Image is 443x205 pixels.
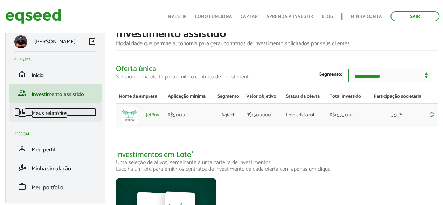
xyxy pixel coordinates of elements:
a: Blog [321,14,333,19]
span: home [18,70,26,78]
span: work [18,182,26,191]
span: Investimento assistido [32,90,84,99]
h2: Clientes [14,58,102,62]
a: Compartilhar rodada por whatsapp [430,112,434,118]
td: R$1.555.000 [327,103,368,127]
a: Colapsar menu [88,37,96,47]
th: Segmento [213,90,244,103]
li: Investimento assistido [9,84,102,103]
span: finance [18,108,26,116]
h2: Investimentos em Lote* [116,151,438,173]
td: Agtech [213,103,244,127]
a: Investir [166,14,187,19]
a: homeInício [14,70,96,78]
li: Meus relatórios [9,103,102,122]
li: Meu perfil [9,139,102,158]
a: finance_modeMinha simulação [14,163,96,172]
p: Uma seleção de ativos, semelhante a uma carteira de investimentos. Escolha um lote para emitir os... [116,159,438,172]
a: Sair [390,11,439,21]
a: Minha conta [351,14,382,19]
a: financeMeus relatórios [14,108,96,116]
a: personMeu perfil [14,144,96,153]
span: Meu portfólio [32,183,63,192]
span: group [18,89,26,97]
span: Meu perfil [32,145,55,155]
span: Início [32,71,44,80]
td: Lote adicional [283,103,326,127]
a: Aprenda a investir [266,14,313,19]
span: left_panel_close [88,37,96,46]
h2: Pessoal [14,132,102,136]
h1: Investimento assistido [116,28,438,40]
th: Aplicação mínima [165,90,213,103]
span: person [18,144,26,153]
a: workMeu portfólio [14,182,96,191]
a: Como funciona [195,14,232,19]
span: Minha simulação [32,164,71,173]
p: Modalidade que permite autonomia para gerar contratos de investimento solicitados por seus clientes [116,40,438,47]
th: Nome da empresa [116,90,165,103]
td: 3,50% [368,103,427,127]
a: groupInvestimento assistido [14,89,96,97]
span: finance_mode [18,163,26,172]
th: Participação societária [368,90,427,103]
span: Meus relatórios [32,109,68,118]
td: R$1.500.000 [243,103,283,127]
a: Captar [241,14,258,19]
p: [PERSON_NAME] [34,39,76,45]
p: Selecione uma oferta para emitir o contrato de investimento [116,74,438,80]
td: R$5.000 [165,103,213,127]
th: Status da oferta [283,90,326,103]
h2: Oferta única [116,65,438,80]
th: Valor objetivo [243,90,283,103]
label: Segmento: [319,72,342,77]
li: Início [9,65,102,84]
li: Meu portfólio [9,177,102,196]
th: Total investido [327,90,368,103]
img: EqSeed [5,7,61,26]
li: Minha simulação [9,158,102,177]
a: JetBov [146,113,159,118]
